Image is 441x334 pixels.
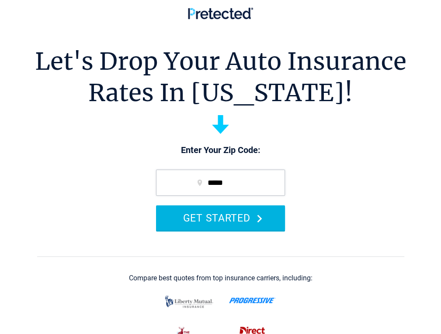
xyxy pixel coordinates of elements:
img: Pretected Logo [188,7,253,19]
input: zip code [156,170,285,196]
p: Enter Your Zip Code: [147,144,294,157]
button: GET STARTED [156,205,285,230]
h1: Let's Drop Your Auto Insurance Rates In [US_STATE]! [35,46,406,109]
div: Compare best quotes from top insurance carriers, including: [129,274,313,282]
img: liberty [163,291,215,312]
img: progressive [229,297,276,303]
